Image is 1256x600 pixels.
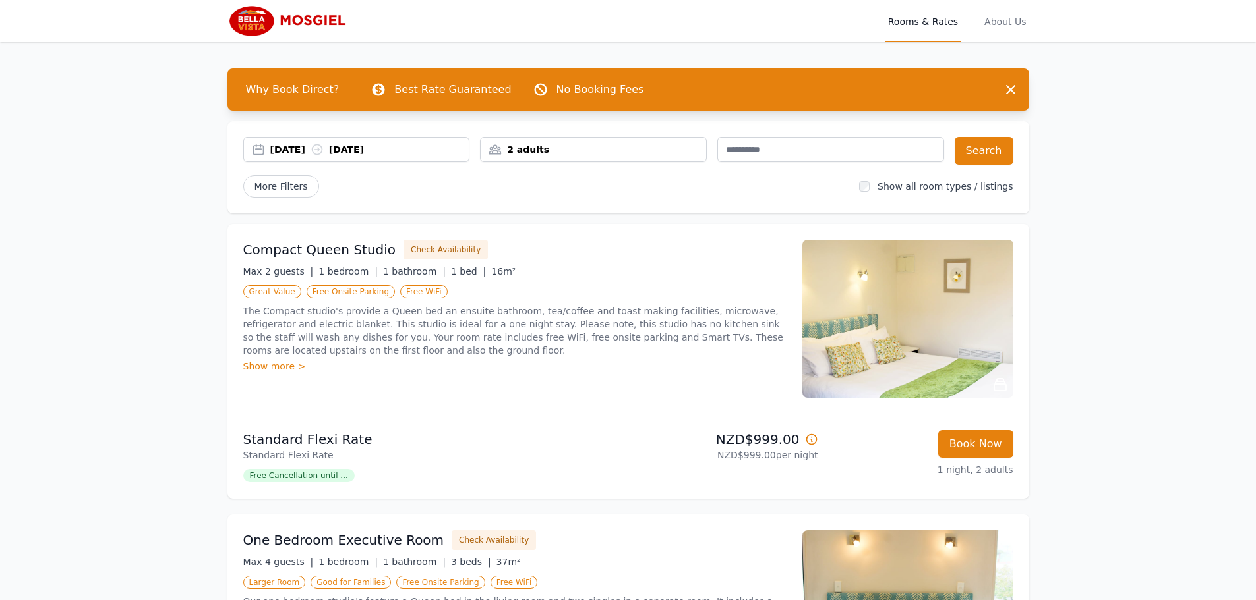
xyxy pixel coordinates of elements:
[243,576,306,589] span: Larger Room
[243,430,623,449] p: Standard Flexi Rate
[227,5,355,37] img: Bella Vista Mosgiel
[243,449,623,462] p: Standard Flexi Rate
[243,557,314,567] span: Max 4 guests |
[481,143,706,156] div: 2 adults
[396,576,485,589] span: Free Onsite Parking
[634,430,818,449] p: NZD$999.00
[318,557,378,567] span: 1 bedroom |
[318,266,378,277] span: 1 bedroom |
[394,82,511,97] p: Best Rate Guaranteed
[243,531,444,549] h3: One Bedroom Executive Room
[829,463,1013,476] p: 1 night, 2 adults
[400,285,448,298] span: Free WiFi
[243,304,787,357] p: The Compact studio's provide a Queen bed an ensuite bathroom, tea/coffee and toast making facilit...
[491,266,516,277] span: 16m²
[556,82,644,97] p: No Booking Fees
[878,181,1013,192] label: Show all room types / listings
[451,557,491,567] span: 3 beds |
[955,137,1013,165] button: Search
[243,469,355,482] span: Free Cancellation until ...
[938,430,1013,458] button: Book Now
[451,266,486,277] span: 1 bed |
[270,143,469,156] div: [DATE] [DATE]
[383,557,446,567] span: 1 bathroom |
[496,557,521,567] span: 37m²
[311,576,391,589] span: Good for Families
[243,360,787,373] div: Show more >
[243,240,396,259] h3: Compact Queen Studio
[383,266,446,277] span: 1 bathroom |
[491,576,538,589] span: Free WiFi
[634,449,818,462] p: NZD$999.00 per night
[243,266,314,277] span: Max 2 guests |
[243,285,301,298] span: Great Value
[235,76,350,103] span: Why Book Direct?
[243,175,319,198] span: More Filters
[452,530,536,550] button: Check Availability
[404,240,488,259] button: Check Availability
[307,285,395,298] span: Free Onsite Parking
